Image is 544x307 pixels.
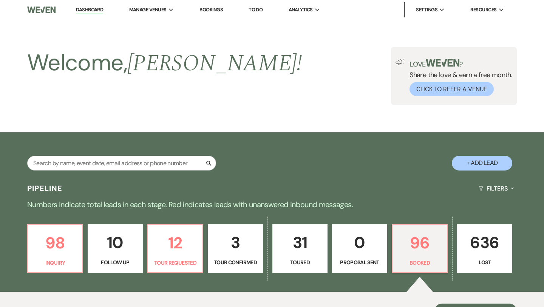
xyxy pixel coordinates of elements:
p: Follow Up [93,258,138,267]
p: Lost [462,258,507,267]
p: 12 [153,230,198,256]
a: 3Tour Confirmed [208,224,263,273]
a: Dashboard [76,6,103,14]
span: Resources [470,6,496,14]
p: 98 [32,230,78,256]
a: 10Follow Up [88,224,143,273]
p: Inquiry [32,259,78,267]
span: Manage Venues [129,6,167,14]
button: Click to Refer a Venue [410,82,494,96]
p: 10 [93,230,138,255]
h2: Welcome, [27,47,302,79]
p: 31 [277,230,323,255]
p: 0 [337,230,382,255]
h3: Pipeline [27,183,63,194]
p: 636 [462,230,507,255]
p: Tour Confirmed [213,258,258,267]
a: To Do [249,6,263,13]
a: 98Inquiry [27,224,83,273]
img: Weven Logo [27,2,56,18]
p: 96 [397,230,442,256]
p: Proposal Sent [337,258,382,267]
a: 12Tour Requested [147,224,203,273]
span: Settings [416,6,437,14]
a: 636Lost [457,224,512,273]
p: Love ? [410,59,512,68]
a: 96Booked [392,224,448,273]
p: Toured [277,258,323,267]
a: 31Toured [272,224,328,273]
a: Bookings [199,6,223,13]
span: [PERSON_NAME] ! [127,46,302,81]
span: Analytics [289,6,313,14]
a: 0Proposal Sent [332,224,387,273]
div: Share the love & earn a free month. [405,59,512,96]
button: + Add Lead [452,156,512,171]
p: 3 [213,230,258,255]
button: Filters [476,178,517,198]
img: weven-logo-green.svg [426,59,459,67]
img: loud-speaker-illustration.svg [396,59,405,65]
input: Search by name, event date, email address or phone number [27,156,216,171]
p: Booked [397,259,442,267]
p: Tour Requested [153,259,198,267]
